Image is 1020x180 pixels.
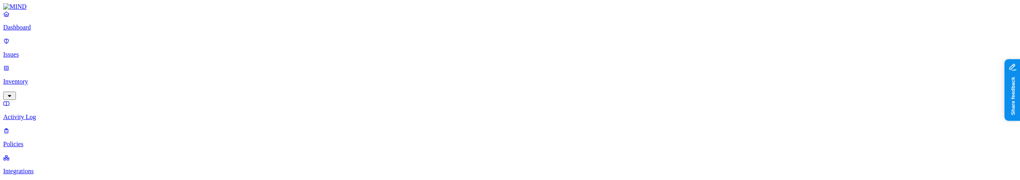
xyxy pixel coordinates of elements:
[3,24,1017,31] p: Dashboard
[3,3,27,10] img: MIND
[3,51,1017,58] p: Issues
[3,113,1017,121] p: Activity Log
[3,141,1017,148] p: Policies
[3,168,1017,175] p: Integrations
[3,78,1017,85] p: Inventory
